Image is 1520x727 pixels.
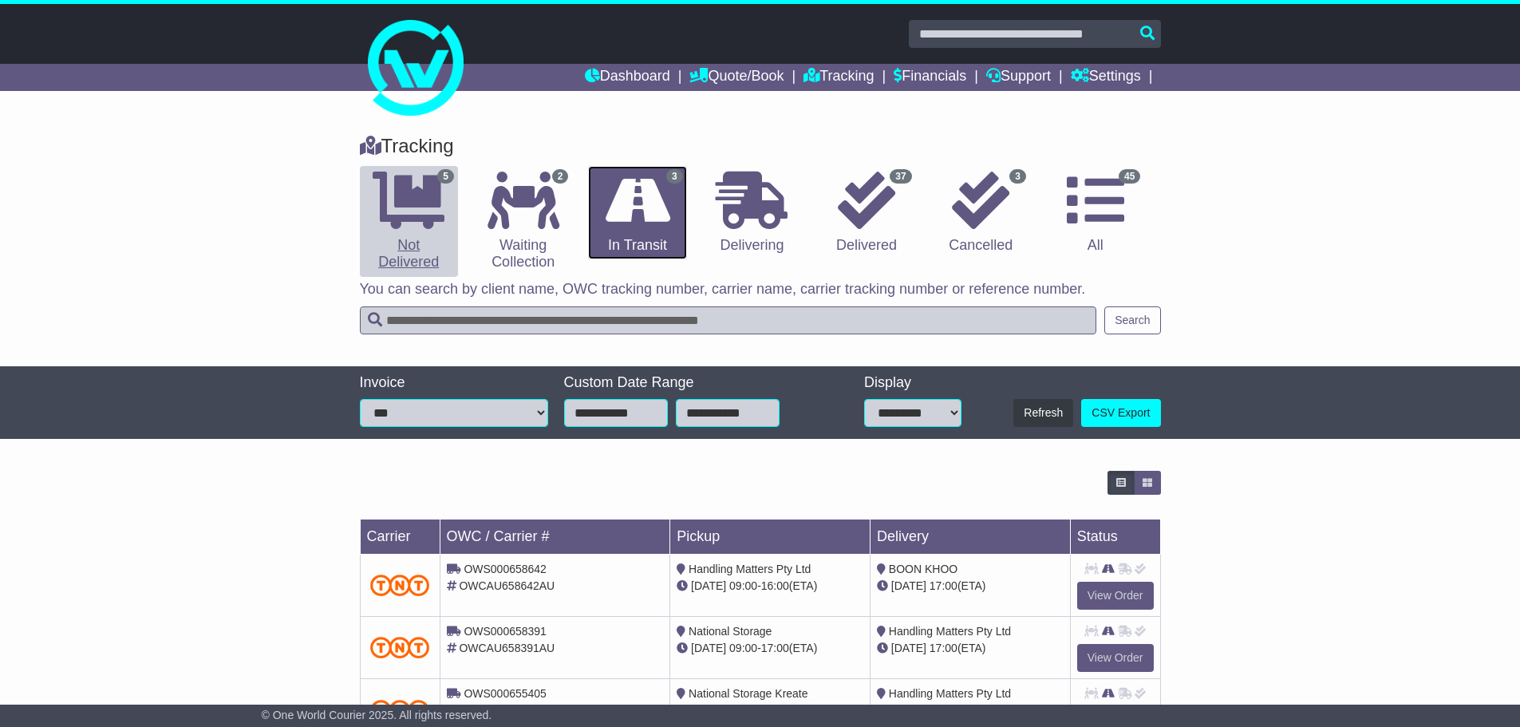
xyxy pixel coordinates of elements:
a: Delivering [703,166,801,260]
div: Tracking [352,135,1169,158]
span: National Storage Kreate [GEOGRAPHIC_DATA] [677,687,807,717]
a: Settings [1071,64,1141,91]
div: - (ETA) [677,640,863,657]
a: Tracking [803,64,874,91]
span: OWCAU658642AU [459,579,555,592]
a: 5 Not Delivered [360,166,458,277]
div: - (ETA) [677,578,863,595]
span: 17:00 [930,579,957,592]
span: OWS000658642 [464,563,547,575]
img: TNT_Domestic.png [370,700,430,721]
a: CSV Export [1081,399,1160,427]
div: Invoice [360,374,548,392]
span: 5 [437,169,454,184]
a: Financials [894,64,966,91]
div: Display [864,374,961,392]
a: Support [986,64,1051,91]
span: OWS000658391 [464,625,547,638]
span: OWS000655405 [464,687,547,700]
span: Handling Matters Pty Ltd [889,687,1011,700]
span: 09:00 [729,642,757,654]
td: OWC / Carrier # [440,520,670,555]
span: 3 [1009,169,1026,184]
div: Custom Date Range [564,374,820,392]
a: 3 In Transit [588,166,686,260]
a: View Order [1077,644,1154,672]
span: Handling Matters Pty Ltd [689,563,811,575]
td: Pickup [670,520,871,555]
span: National Storage [689,625,772,638]
span: Handling Matters Pty Ltd [889,625,1011,638]
a: View Order [1077,582,1154,610]
span: 2 [552,169,569,184]
span: [DATE] [891,642,926,654]
span: 16:00 [761,579,789,592]
span: 09:00 [729,579,757,592]
td: Carrier [360,520,440,555]
div: (ETA) [877,578,1064,595]
span: OWCAU658391AU [459,642,555,654]
img: TNT_Domestic.png [370,637,430,658]
a: Dashboard [585,64,670,91]
span: [DATE] [891,579,926,592]
button: Refresh [1013,399,1073,427]
a: 3 Cancelled [932,166,1030,260]
td: Delivery [870,520,1070,555]
span: [DATE] [691,642,726,654]
span: 17:00 [761,642,789,654]
p: You can search by client name, OWC tracking number, carrier name, carrier tracking number or refe... [360,281,1161,298]
img: TNT_Domestic.png [370,575,430,596]
span: © One World Courier 2025. All rights reserved. [262,709,492,721]
span: [DATE] [691,579,726,592]
span: 17:00 [930,642,957,654]
a: 45 All [1046,166,1144,260]
span: 45 [1119,169,1140,184]
div: (ETA) [877,640,1064,657]
span: 3 [666,169,683,184]
a: 2 Waiting Collection [474,166,572,277]
button: Search [1104,306,1160,334]
div: (ETA) [877,702,1064,719]
span: BOON KHOO [889,563,957,575]
a: Quote/Book [689,64,784,91]
a: 37 Delivered [817,166,915,260]
span: 37 [890,169,911,184]
td: Status [1070,520,1160,555]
